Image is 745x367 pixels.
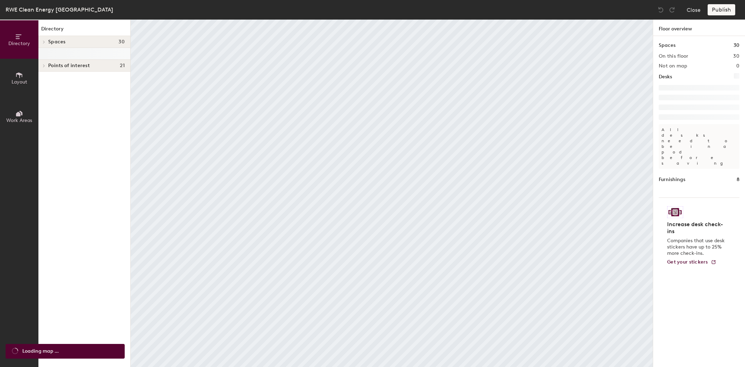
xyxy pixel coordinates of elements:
h2: Not on map [659,63,687,69]
img: Sticker logo [667,206,683,218]
h2: On this floor [659,53,688,59]
span: Layout [12,79,27,85]
img: Redo [669,6,675,13]
span: Points of interest [48,63,90,69]
h1: Directory [38,25,130,36]
h1: 30 [733,42,739,49]
div: RWE Clean Energy [GEOGRAPHIC_DATA] [6,5,113,14]
img: Undo [657,6,664,13]
span: Work Areas [6,117,32,123]
p: All desks need to be in a pod before saving [659,124,739,169]
h1: Spaces [659,42,675,49]
h1: 8 [737,176,739,183]
h2: 30 [733,53,739,59]
canvas: Map [131,20,653,367]
span: Get your stickers [667,259,708,265]
span: Loading map ... [22,347,59,355]
span: Directory [8,41,30,46]
span: 30 [118,39,125,45]
span: 21 [120,63,125,69]
button: Close [687,4,701,15]
span: Spaces [48,39,66,45]
a: Get your stickers [667,259,716,265]
h1: Floor overview [653,20,745,36]
h2: 0 [736,63,739,69]
h1: Furnishings [659,176,685,183]
h4: Increase desk check-ins [667,221,727,235]
h1: Desks [659,73,672,81]
p: Companies that use desk stickers have up to 25% more check-ins. [667,238,727,257]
